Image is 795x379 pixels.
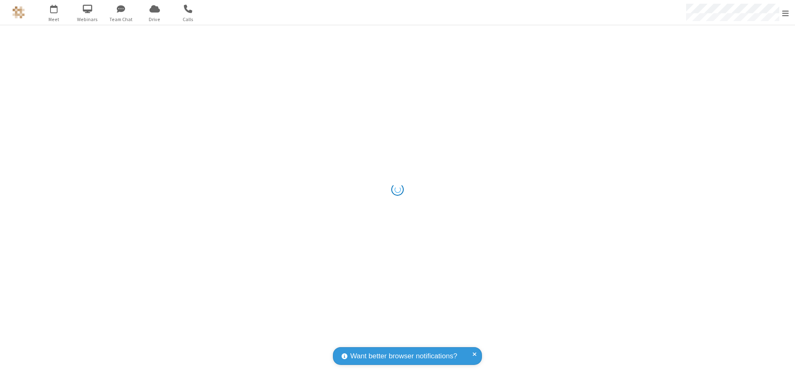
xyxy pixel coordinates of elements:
[72,16,103,23] span: Webinars
[139,16,170,23] span: Drive
[350,351,457,362] span: Want better browser notifications?
[173,16,204,23] span: Calls
[12,6,25,19] img: QA Selenium DO NOT DELETE OR CHANGE
[39,16,70,23] span: Meet
[106,16,137,23] span: Team Chat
